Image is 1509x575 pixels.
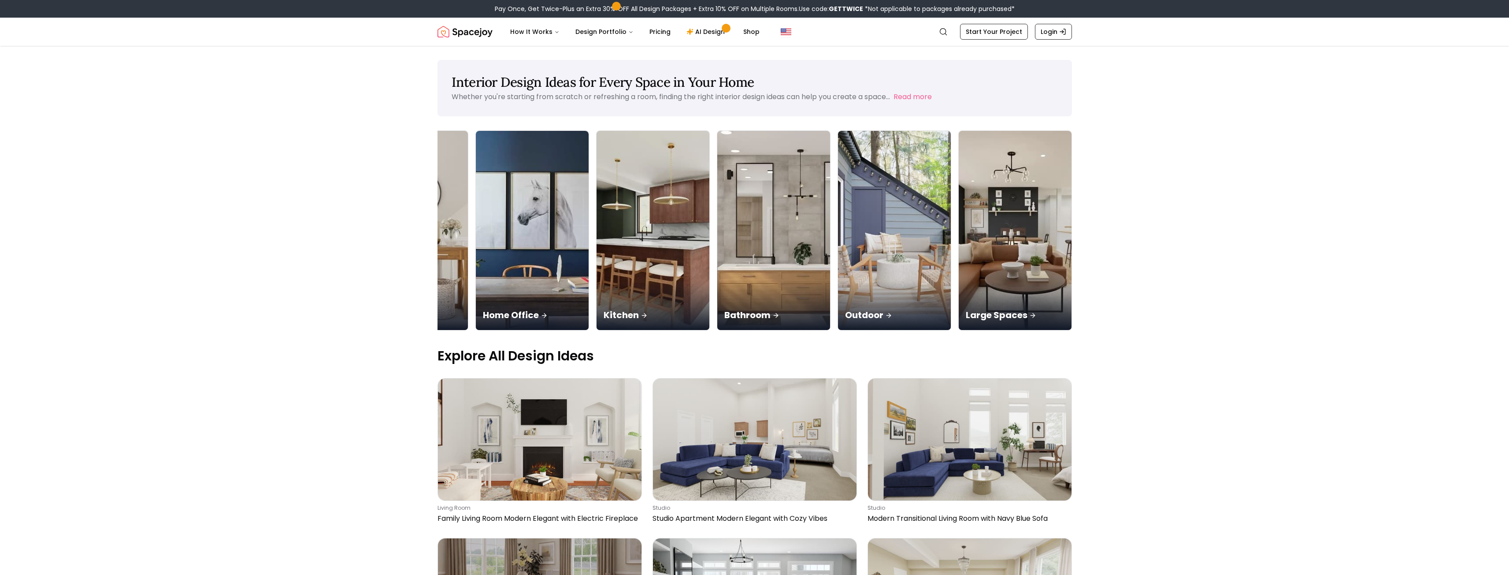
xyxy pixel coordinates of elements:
[799,4,863,13] span: Use code:
[1035,24,1072,40] a: Login
[960,24,1028,40] a: Start Your Project
[838,131,951,330] img: Outdoor
[437,23,493,41] img: Spacejoy Logo
[568,23,641,41] button: Design Portfolio
[452,74,1058,90] h1: Interior Design Ideas for Every Space in Your Home
[503,23,567,41] button: How It Works
[966,309,1064,321] p: Large Spaces
[868,513,1068,524] p: Modern Transitional Living Room with Navy Blue Sofa
[717,130,831,330] a: BathroomBathroom
[724,309,823,321] p: Bathroom
[476,131,589,330] img: Home Office
[781,26,791,37] img: United States
[596,130,710,330] a: KitchenKitchen
[437,505,638,512] p: living room
[437,23,493,41] a: Spacejoy
[863,4,1015,13] span: *Not applicable to packages already purchased*
[653,505,853,512] p: studio
[437,348,1072,364] p: Explore All Design Ideas
[597,131,709,330] img: Kitchen
[736,23,767,41] a: Shop
[868,505,1068,512] p: studio
[717,131,830,330] img: Bathroom
[653,513,853,524] p: Studio Apartment Modern Elegant with Cozy Vibes
[845,309,944,321] p: Outdoor
[868,378,1072,501] img: Modern Transitional Living Room with Navy Blue Sofa
[642,23,678,41] a: Pricing
[503,23,767,41] nav: Main
[653,378,857,527] a: Studio Apartment Modern Elegant with Cozy VibesstudioStudio Apartment Modern Elegant with Cozy Vibes
[495,4,1015,13] div: Pay Once, Get Twice-Plus an Extra 30% OFF All Design Packages + Extra 10% OFF on Multiple Rooms.
[868,378,1072,527] a: Modern Transitional Living Room with Navy Blue SofastudioModern Transitional Living Room with Nav...
[437,378,642,527] a: Family Living Room Modern Elegant with Electric Fireplaceliving roomFamily Living Room Modern Ele...
[475,130,589,330] a: Home OfficeHome Office
[959,131,1072,330] img: Large Spaces
[483,309,582,321] p: Home Office
[838,130,951,330] a: OutdoorOutdoor
[653,378,856,501] img: Studio Apartment Modern Elegant with Cozy Vibes
[437,513,638,524] p: Family Living Room Modern Elegant with Electric Fireplace
[958,130,1072,330] a: Large SpacesLarge Spaces
[679,23,734,41] a: AI Design
[437,18,1072,46] nav: Global
[452,92,890,102] p: Whether you're starting from scratch or refreshing a room, finding the right interior design idea...
[894,92,932,102] button: Read more
[438,378,641,501] img: Family Living Room Modern Elegant with Electric Fireplace
[604,309,702,321] p: Kitchen
[829,4,863,13] b: GETTWICE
